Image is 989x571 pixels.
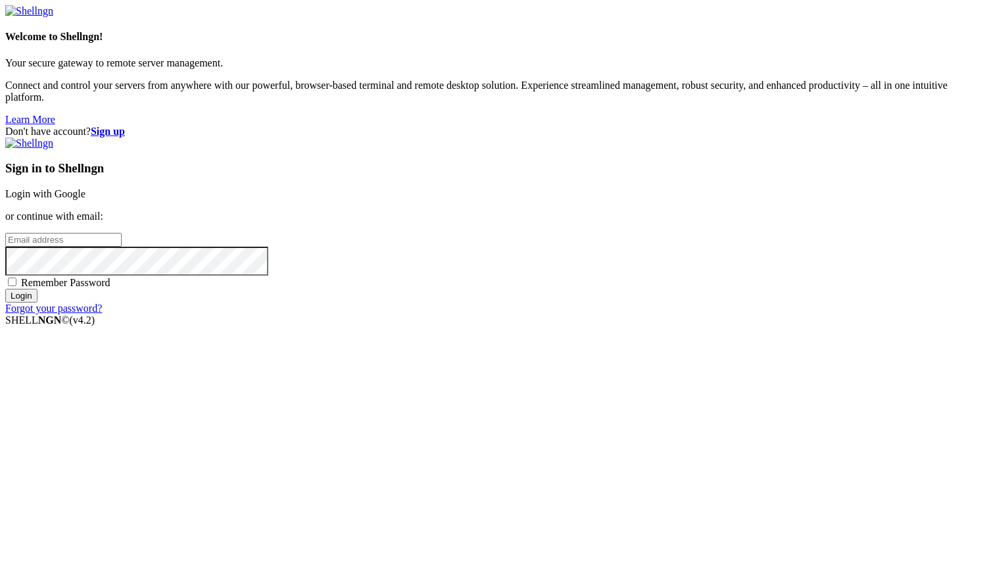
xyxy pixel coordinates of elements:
b: NGN [38,314,62,326]
div: Don't have account? [5,126,984,137]
span: 4.2.0 [70,314,95,326]
a: Login with Google [5,188,85,199]
p: Your secure gateway to remote server management. [5,57,984,69]
input: Login [5,289,37,303]
a: Sign up [91,126,125,137]
h3: Sign in to Shellngn [5,161,984,176]
p: or continue with email: [5,211,984,222]
img: Shellngn [5,5,53,17]
a: Forgot your password? [5,303,102,314]
span: SHELL © [5,314,95,326]
input: Email address [5,233,122,247]
span: Remember Password [21,277,110,288]
input: Remember Password [8,278,16,286]
p: Connect and control your servers from anywhere with our powerful, browser-based terminal and remo... [5,80,984,103]
h4: Welcome to Shellngn! [5,31,984,43]
img: Shellngn [5,137,53,149]
a: Learn More [5,114,55,125]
